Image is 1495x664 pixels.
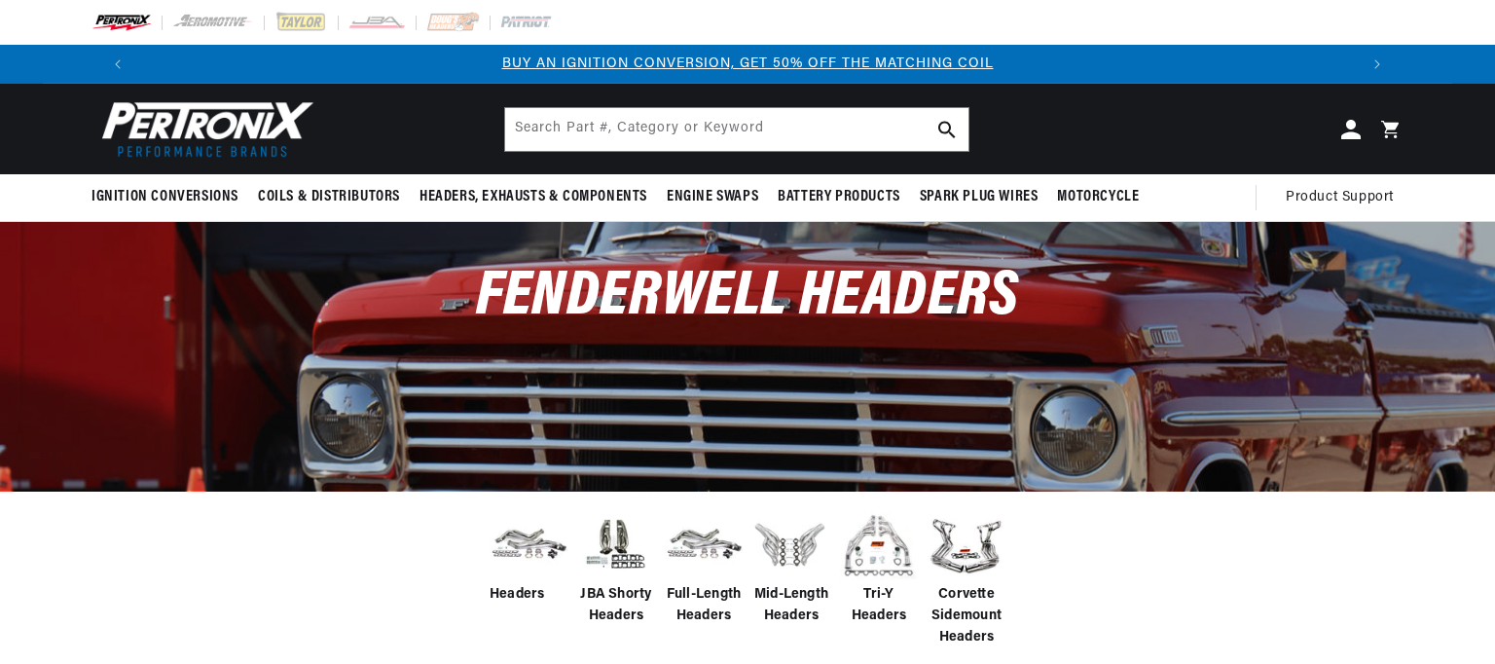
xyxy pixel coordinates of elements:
span: Ignition Conversions [91,187,238,207]
span: Headers [490,584,545,606]
button: Translation missing: en.sections.announcements.previous_announcement [98,45,137,84]
span: JBA Shorty Headers [577,584,655,628]
summary: Ignition Conversions [91,174,248,220]
img: Pertronix [91,95,315,163]
span: Full-Length Headers [665,584,743,628]
span: Product Support [1286,187,1394,208]
span: Engine Swaps [667,187,758,207]
img: Full-Length Headers [665,514,743,575]
span: Headers, Exhausts & Components [419,187,647,207]
img: JBA Shorty Headers [577,512,655,577]
span: Coils & Distributors [258,187,400,207]
span: Spark Plug Wires [920,187,1039,207]
button: Search Part #, Category or Keyword [926,108,968,151]
a: Headers Headers [490,506,567,606]
summary: Coils & Distributors [248,174,410,220]
img: Mid-Length Headers [752,506,830,584]
img: Headers [490,514,567,575]
a: BUY AN IGNITION CONVERSION, GET 50% OFF THE MATCHING COIL [502,56,994,71]
summary: Battery Products [768,174,910,220]
a: Corvette Sidemount Headers Corvette Sidemount Headers [928,506,1005,649]
span: Mid-Length Headers [752,584,830,628]
a: Tri-Y Headers Tri-Y Headers [840,506,918,628]
span: Battery Products [778,187,900,207]
summary: Headers, Exhausts & Components [410,174,657,220]
img: Corvette Sidemount Headers [928,506,1005,584]
button: Translation missing: en.sections.announcements.next_announcement [1358,45,1397,84]
a: JBA Shorty Headers JBA Shorty Headers [577,506,655,628]
span: Fenderwell Headers [476,266,1019,329]
span: Tri-Y Headers [840,584,918,628]
div: 1 of 3 [137,54,1358,75]
input: Search Part #, Category or Keyword [505,108,968,151]
a: Mid-Length Headers Mid-Length Headers [752,506,830,628]
span: Corvette Sidemount Headers [928,584,1005,649]
summary: Product Support [1286,174,1404,221]
span: Motorcycle [1057,187,1139,207]
summary: Motorcycle [1047,174,1149,220]
slideshow-component: Translation missing: en.sections.announcements.announcement_bar [43,45,1452,84]
summary: Engine Swaps [657,174,768,220]
div: Announcement [137,54,1358,75]
summary: Spark Plug Wires [910,174,1048,220]
a: Full-Length Headers Full-Length Headers [665,506,743,628]
img: Tri-Y Headers [840,506,918,584]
